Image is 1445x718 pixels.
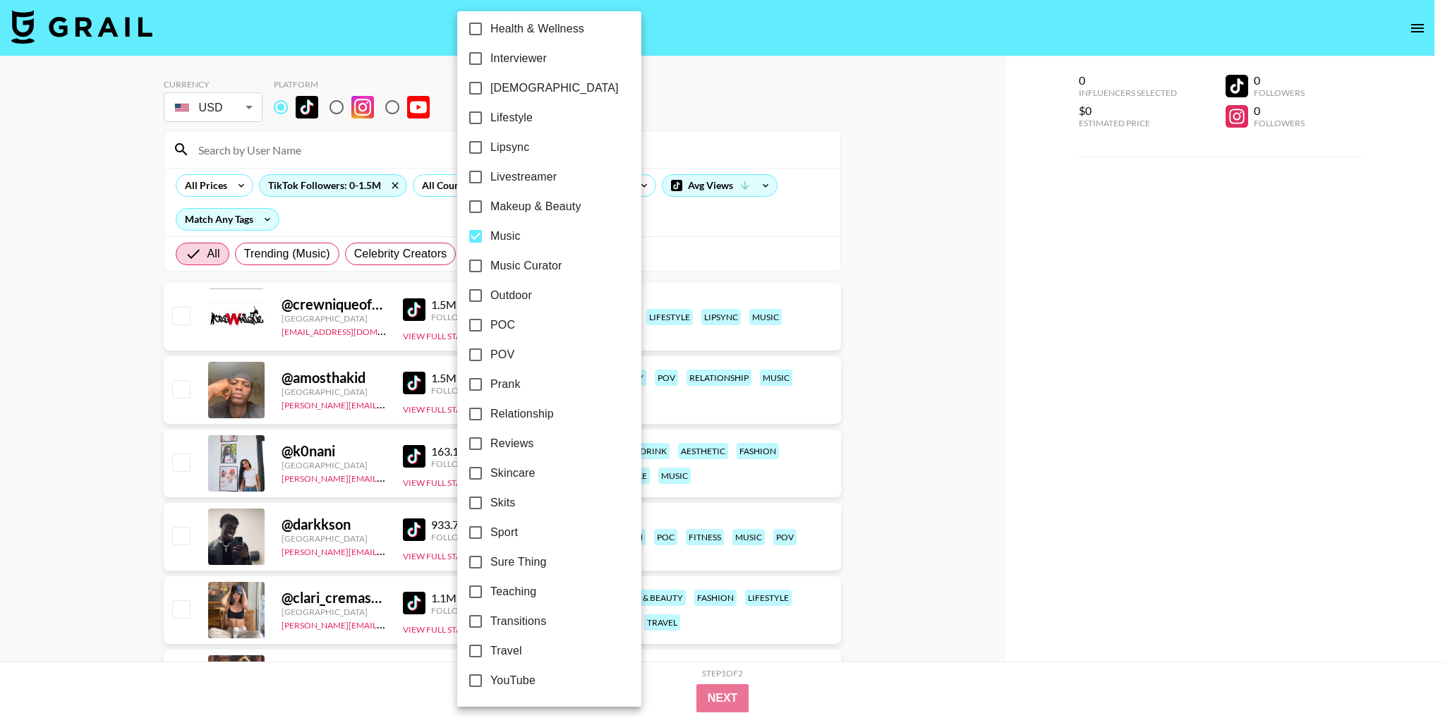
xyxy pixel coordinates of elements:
[490,643,522,659] span: Travel
[490,317,515,334] span: POC
[490,109,533,126] span: Lifestyle
[490,613,546,630] span: Transitions
[490,406,554,422] span: Relationship
[490,228,521,245] span: Music
[490,257,562,274] span: Music Curator
[490,139,529,156] span: Lipsync
[490,524,518,541] span: Sport
[490,583,536,600] span: Teaching
[490,465,535,482] span: Skincare
[490,80,619,97] span: [DEMOGRAPHIC_DATA]
[490,672,536,689] span: YouTube
[490,169,557,185] span: Livestreamer
[490,376,521,393] span: Prank
[490,198,581,215] span: Makeup & Beauty
[490,287,532,304] span: Outdoor
[490,346,514,363] span: POV
[490,494,515,511] span: Skits
[1374,647,1428,701] iframe: Drift Widget Chat Controller
[490,50,547,67] span: Interviewer
[490,554,546,571] span: Sure Thing
[490,20,584,37] span: Health & Wellness
[490,435,534,452] span: Reviews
